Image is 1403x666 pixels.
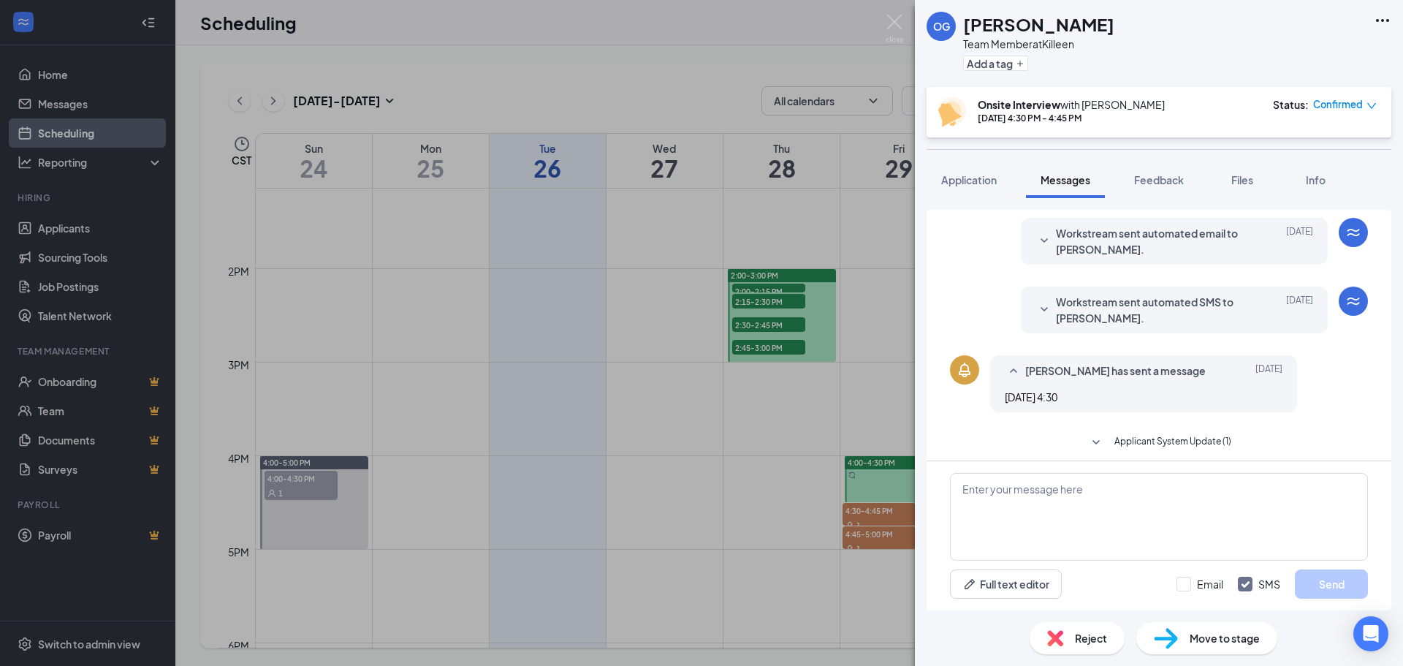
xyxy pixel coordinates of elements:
svg: Plus [1016,59,1024,68]
svg: Pen [962,577,977,591]
span: [PERSON_NAME] has sent a message [1025,363,1206,380]
div: Status : [1273,97,1309,112]
span: Application [941,173,997,186]
span: Workstream sent automated SMS to [PERSON_NAME]. [1056,294,1247,326]
span: Workstream sent automated email to [PERSON_NAME]. [1056,225,1247,257]
svg: SmallChevronDown [1035,301,1053,319]
span: Info [1306,173,1326,186]
svg: Ellipses [1374,12,1391,29]
div: OG [933,19,950,34]
svg: SmallChevronDown [1035,232,1053,250]
span: Applicant System Update (1) [1114,434,1231,452]
span: down [1366,101,1377,111]
span: Files [1231,173,1253,186]
div: Open Intercom Messenger [1353,616,1388,651]
span: Messages [1041,173,1090,186]
button: SmallChevronDownApplicant System Update (1) [1087,434,1231,452]
span: [DATE] 4:30 [1005,390,1057,404]
div: [DATE] 4:30 PM - 4:45 PM [978,112,1165,124]
span: Move to stage [1190,630,1260,646]
svg: SmallChevronDown [1087,434,1105,452]
button: Send [1295,569,1368,599]
span: [DATE] [1286,294,1313,326]
svg: WorkstreamLogo [1345,224,1362,241]
div: Team Member at Killeen [963,37,1114,51]
div: with [PERSON_NAME] [978,97,1165,112]
span: Feedback [1134,173,1184,186]
h1: [PERSON_NAME] [963,12,1114,37]
button: Full text editorPen [950,569,1062,599]
span: Confirmed [1313,97,1363,112]
span: [DATE] [1286,225,1313,257]
b: Onsite Interview [978,98,1060,111]
span: Reject [1075,630,1107,646]
span: [DATE] [1255,363,1282,380]
svg: WorkstreamLogo [1345,292,1362,310]
svg: SmallChevronUp [1005,363,1022,380]
svg: Bell [956,361,973,379]
button: PlusAdd a tag [963,56,1028,71]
